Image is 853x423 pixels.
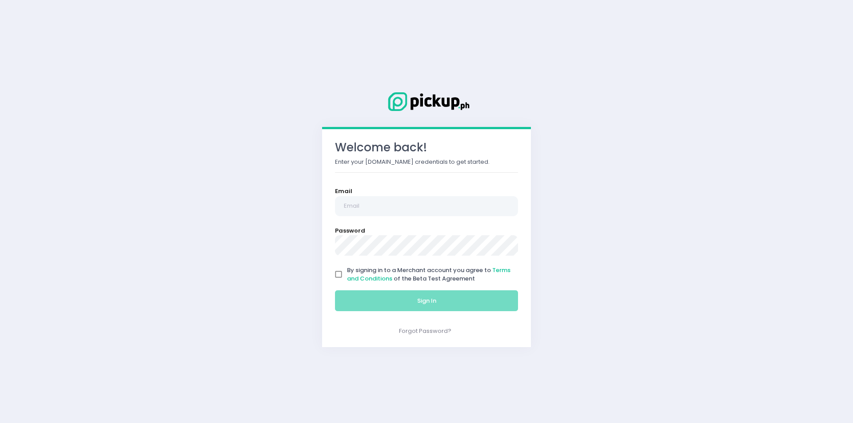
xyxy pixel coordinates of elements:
[417,296,436,305] span: Sign In
[335,187,352,196] label: Email
[382,91,471,113] img: Logo
[347,266,510,283] a: Terms and Conditions
[347,266,510,283] span: By signing in to a Merchant account you agree to of the Beta Test Agreement
[399,327,451,335] a: Forgot Password?
[335,158,518,166] p: Enter your [DOMAIN_NAME] credentials to get started.
[335,196,518,217] input: Email
[335,290,518,312] button: Sign In
[335,141,518,154] h3: Welcome back!
[335,226,365,235] label: Password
